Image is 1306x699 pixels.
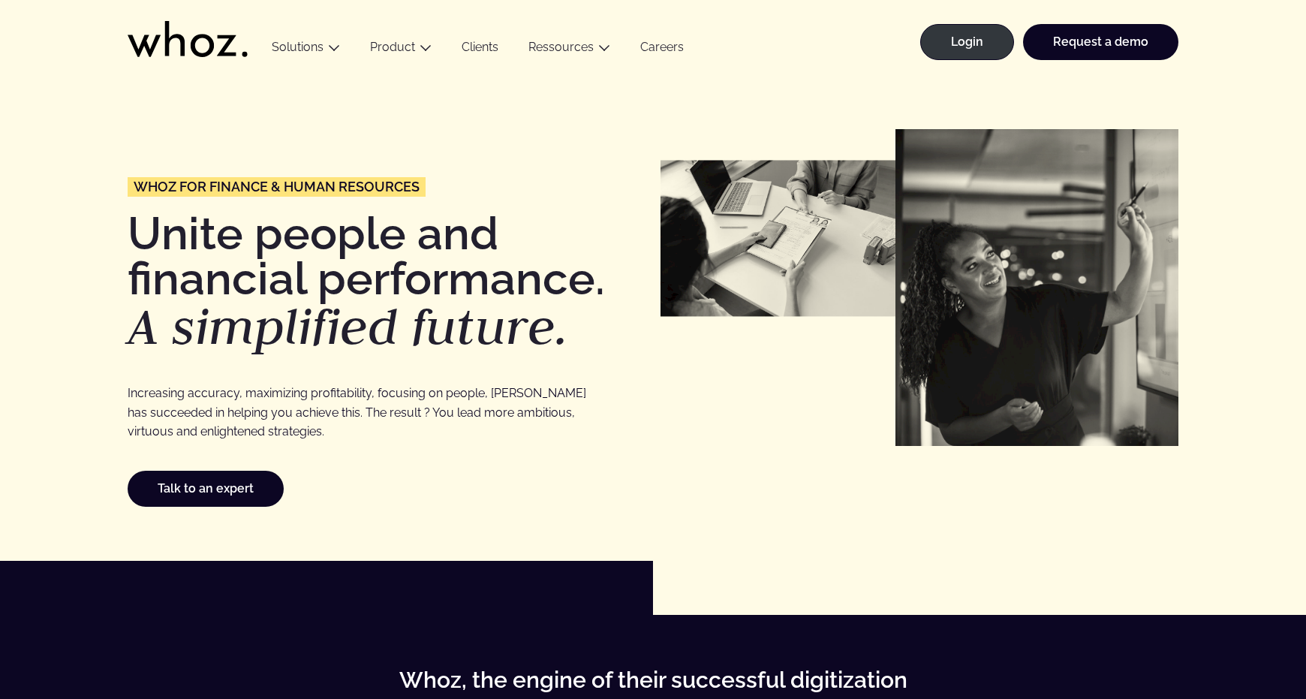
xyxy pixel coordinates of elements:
p: Whoz, the engine of their successful digitization [30,669,1276,691]
a: Ressources [528,40,594,54]
p: Increasing accuracy, maximizing profitability, focusing on people, [PERSON_NAME] has succeeded in... [128,384,594,441]
a: Login [920,24,1014,60]
span: Whoz for Finance & Human Resources [134,180,420,194]
a: Product [370,40,415,54]
a: Careers [625,40,699,60]
em: A simplified future. [128,293,568,359]
button: Product [355,40,447,60]
a: Request a demo [1023,24,1178,60]
button: Ressources [513,40,625,60]
button: Solutions [257,40,355,60]
h1: Unite people and financial performance. [128,211,645,352]
a: Talk to an expert [128,471,284,507]
a: Clients [447,40,513,60]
